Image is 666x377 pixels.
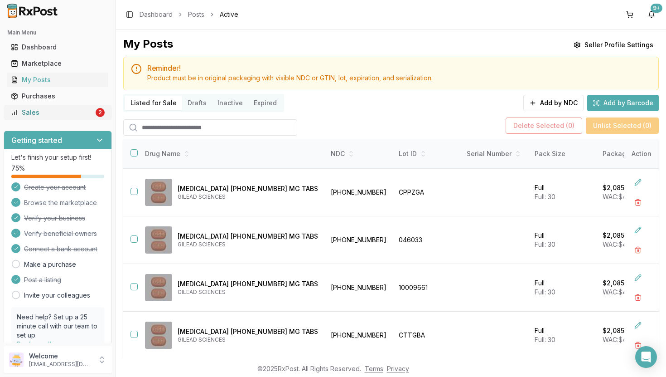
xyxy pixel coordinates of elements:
div: Open Intercom Messenger [635,346,657,368]
p: $2,085.00 [603,326,634,335]
a: Purchases [7,88,108,104]
button: Delete [630,194,646,211]
img: User avatar [9,353,24,367]
img: Biktarvy 50-200-25 MG TABS [145,179,172,206]
div: Purchases [11,92,105,101]
a: Make a purchase [24,260,76,269]
button: Drafts [182,96,212,110]
button: Seller Profile Settings [568,37,659,53]
a: Invite your colleagues [24,291,90,300]
button: Add by Barcode [587,95,659,111]
div: Product must be in original packaging with visible NDC or GTIN, lot, expiration, and serialization. [147,73,651,83]
td: 10009661 [393,264,461,312]
p: $2,085.00 [603,279,634,288]
h5: Reminder! [147,64,651,72]
button: Listed for Sale [125,96,182,110]
button: My Posts [4,73,112,87]
span: Full: 30 [535,240,555,248]
th: Pack Size [529,139,597,169]
span: Active [220,10,238,19]
button: Delete [630,289,646,306]
span: Browse the marketplace [24,198,97,207]
span: Verify beneficial owners [24,229,97,238]
button: 9+ [644,7,659,22]
p: [EMAIL_ADDRESS][DOMAIN_NAME] [29,361,92,368]
button: Marketplace [4,56,112,71]
a: Posts [188,10,204,19]
a: Marketplace [7,55,108,72]
p: [MEDICAL_DATA] [PHONE_NUMBER] MG TABS [178,184,318,193]
img: RxPost Logo [4,4,62,18]
div: 2 [96,108,105,117]
button: Edit [630,174,646,191]
td: 046033 [393,216,461,264]
button: Edit [630,222,646,238]
span: Full: 30 [535,336,555,343]
div: Package Price [603,149,660,158]
p: [MEDICAL_DATA] [PHONE_NUMBER] MG TABS [178,327,318,336]
a: My Posts [7,72,108,88]
span: WAC: $4,216.10 [603,240,646,248]
img: Biktarvy 50-200-25 MG TABS [145,226,172,254]
button: Add by NDC [523,95,584,111]
p: $2,085.00 [603,183,634,192]
div: Drug Name [145,149,318,158]
a: Sales2 [7,104,108,121]
button: Dashboard [4,40,112,54]
p: [MEDICAL_DATA] [PHONE_NUMBER] MG TABS [178,279,318,289]
button: Delete [630,337,646,353]
p: GILEAD SCIENCES [178,193,318,201]
p: Welcome [29,352,92,361]
h3: Getting started [11,135,62,146]
td: [PHONE_NUMBER] [325,264,393,312]
td: [PHONE_NUMBER] [325,312,393,359]
p: $2,085.00 [603,231,634,240]
span: Create your account [24,183,86,192]
td: Full [529,264,597,312]
a: Privacy [387,365,409,372]
a: Book a call [17,340,52,348]
button: Expired [248,96,282,110]
a: Terms [365,365,383,372]
td: Full [529,216,597,264]
button: Sales2 [4,105,112,120]
div: My Posts [123,37,173,53]
div: Lot ID [399,149,456,158]
p: GILEAD SCIENCES [178,241,318,248]
td: [PHONE_NUMBER] [325,169,393,216]
button: Purchases [4,89,112,103]
button: Delete [630,242,646,258]
p: Let's finish your setup first! [11,153,104,162]
span: Verify your business [24,214,85,223]
td: CTTGBA [393,312,461,359]
div: Marketplace [11,59,105,68]
span: WAC: $4,216.10 [603,336,646,343]
p: GILEAD SCIENCES [178,289,318,296]
button: Inactive [212,96,248,110]
button: Edit [630,269,646,286]
span: Connect a bank account [24,245,97,254]
img: Biktarvy 50-200-25 MG TABS [145,322,172,349]
button: Edit [630,317,646,333]
a: Dashboard [140,10,173,19]
div: Serial Number [467,149,524,158]
div: NDC [331,149,388,158]
nav: breadcrumb [140,10,238,19]
h2: Main Menu [7,29,108,36]
p: Need help? Set up a 25 minute call with our team to set up. [17,313,99,340]
td: [PHONE_NUMBER] [325,216,393,264]
span: Full: 30 [535,288,555,296]
th: Action [624,139,659,169]
img: Biktarvy 50-200-25 MG TABS [145,274,172,301]
span: 75 % [11,164,25,173]
td: Full [529,312,597,359]
div: Sales [11,108,94,117]
td: Full [529,169,597,216]
a: Dashboard [7,39,108,55]
p: [MEDICAL_DATA] [PHONE_NUMBER] MG TABS [178,232,318,241]
span: WAC: $4,216.10 [603,288,646,296]
span: Post a listing [24,275,61,284]
p: GILEAD SCIENCES [178,336,318,343]
div: Dashboard [11,43,105,52]
span: WAC: $4,216.10 [603,193,646,201]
